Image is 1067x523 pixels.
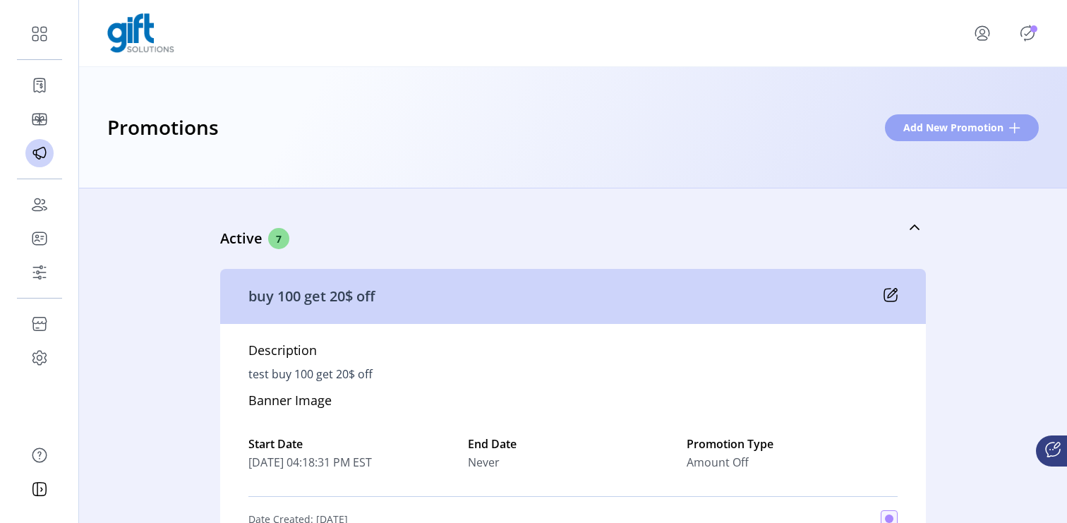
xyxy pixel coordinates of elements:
[248,286,375,307] p: buy 100 get 20$ off
[248,341,317,366] h5: Description
[107,112,219,143] h3: Promotions
[954,16,1016,50] button: menu
[248,391,332,416] h5: Banner Image
[248,366,373,383] p: test buy 100 get 20$ off
[885,114,1039,141] button: Add New Promotion
[1016,22,1039,44] button: Publisher Panel
[248,454,459,471] span: [DATE] 04:18:31 PM EST
[468,435,679,452] label: End Date
[687,435,898,452] label: Promotion Type
[220,197,926,258] a: Active7
[468,454,500,471] span: Never
[268,228,289,249] span: 7
[107,13,174,53] img: logo
[248,435,459,452] label: Start Date
[687,454,749,471] span: Amount Off
[220,228,268,249] p: Active
[903,120,1003,135] span: Add New Promotion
